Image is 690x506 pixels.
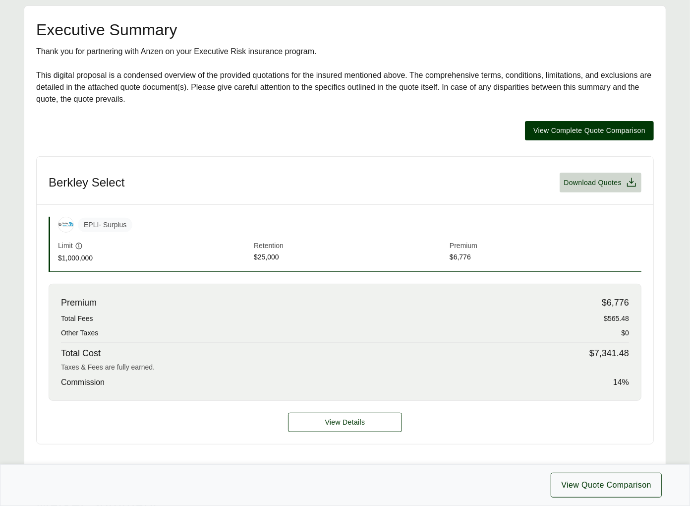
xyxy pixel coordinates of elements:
span: Total Cost [61,347,101,360]
span: EPLI - Surplus [78,218,132,232]
img: Berkley Select [58,217,73,232]
span: $6,776 [450,252,641,263]
button: View Quote Comparison [551,473,662,498]
span: Download Quotes [564,178,622,188]
span: View Quote Comparison [561,479,651,491]
span: Total Fees [61,314,93,324]
span: Premium [450,241,641,252]
a: Berkley Select details [288,413,402,432]
span: Commission [61,377,105,388]
span: $6,776 [602,296,629,310]
span: Limit [58,241,73,251]
button: View Details [288,413,402,432]
span: View Complete Quote Comparison [533,126,645,136]
span: $1,000,000 [58,253,250,263]
h2: Executive Summary [36,22,654,38]
span: Retention [254,241,446,252]
h3: Berkley Select [49,175,124,190]
span: Premium [61,296,97,310]
span: View Details [325,417,365,428]
span: $0 [621,328,629,338]
div: Thank you for partnering with Anzen on your Executive Risk insurance program. This digital propos... [36,46,654,105]
span: 14 % [613,377,629,388]
button: Download Quotes [560,173,641,192]
span: $565.48 [604,314,629,324]
span: Other Taxes [61,328,98,338]
button: View Complete Quote Comparison [525,121,654,140]
span: $25,000 [254,252,446,263]
div: Taxes & Fees are fully earned. [61,362,629,373]
span: $7,341.48 [589,347,629,360]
